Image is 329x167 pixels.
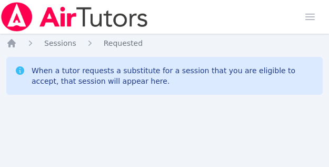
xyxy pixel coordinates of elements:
a: Requested [104,38,143,48]
div: When a tutor requests a substitute for a session that you are eligible to accept, that session wi... [32,65,314,86]
nav: Breadcrumb [6,38,323,48]
a: Sessions [44,38,76,48]
span: Requested [104,39,143,47]
span: Sessions [44,39,76,47]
